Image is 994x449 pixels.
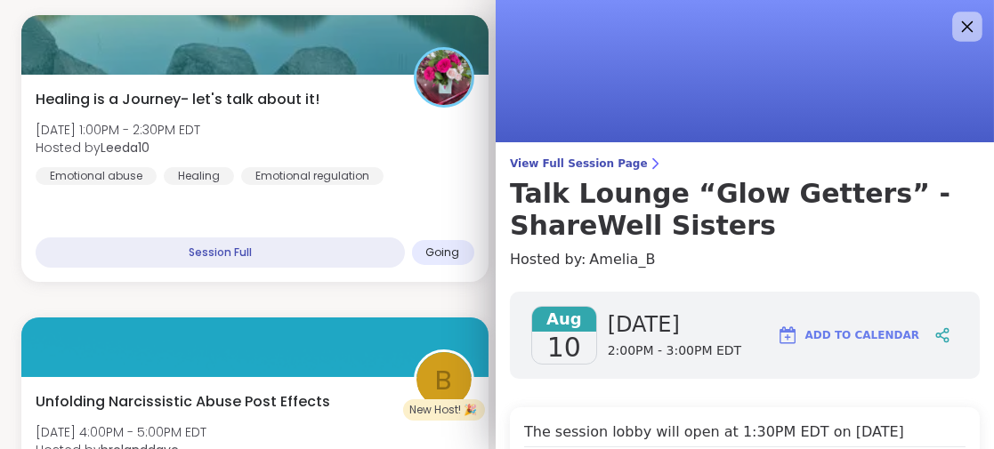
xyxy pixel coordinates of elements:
[510,249,980,270] h4: Hosted by:
[36,423,206,441] span: [DATE] 4:00PM - 5:00PM EDT
[36,237,405,268] div: Session Full
[608,342,742,360] span: 2:00PM - 3:00PM EDT
[164,167,234,185] div: Healing
[510,156,980,242] a: View Full Session PageTalk Lounge “Glow Getters” - ShareWell Sisters
[510,156,980,171] span: View Full Session Page
[416,50,472,105] img: Leeda10
[589,249,655,270] span: Amelia_B
[426,245,460,260] span: Going
[770,314,926,357] button: Add to Calendar
[241,167,384,185] div: Emotional regulation
[547,332,581,364] span: 10
[532,307,596,332] span: Aug
[36,167,157,185] div: Emotional abuse
[805,327,919,343] span: Add to Calendar
[36,89,319,110] span: Healing is a Journey- let's talk about it!
[608,310,742,339] span: [DATE]
[36,139,200,156] span: Hosted by
[403,399,485,421] div: New Host! 🎉
[510,178,980,242] h3: Talk Lounge “Glow Getters” - ShareWell Sisters
[777,325,798,346] img: ShareWell Logomark
[524,421,966,447] h4: The session lobby will open at 1:30PM EDT on [DATE]
[101,139,150,156] b: Leeda10
[435,359,452,401] span: b
[36,391,330,413] span: Unfolding Narcissistic Abuse Post Effects
[36,121,200,139] span: [DATE] 1:00PM - 2:30PM EDT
